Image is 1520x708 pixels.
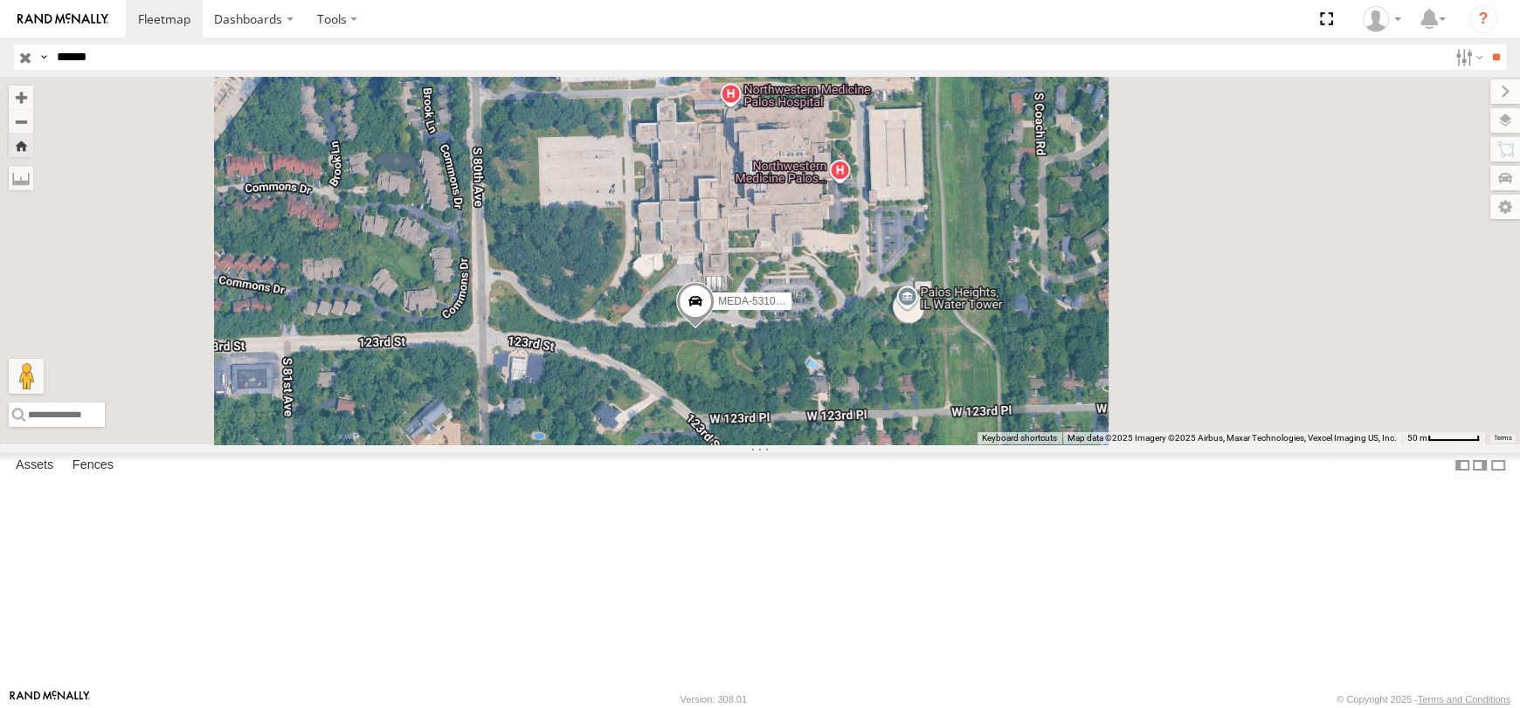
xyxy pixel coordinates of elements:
[9,359,44,394] button: Drag Pegman onto the map to open Street View
[7,454,62,478] label: Assets
[9,166,33,190] label: Measure
[9,86,33,109] button: Zoom in
[1448,45,1486,70] label: Search Filter Options
[718,295,808,307] span: MEDA-531002-Roll
[1454,453,1471,478] label: Dock Summary Table to the Left
[64,454,122,478] label: Fences
[1418,694,1510,705] a: Terms and Conditions
[1471,453,1489,478] label: Dock Summary Table to the Right
[1402,432,1485,444] button: Map Scale: 50 m per 56 pixels
[1337,694,1510,705] div: © Copyright 2025 -
[17,13,108,25] img: rand-logo.svg
[1357,6,1407,32] div: Marcos Avelar
[9,109,33,134] button: Zoom out
[1490,195,1520,219] label: Map Settings
[10,691,90,708] a: Visit our Website
[1489,453,1507,478] label: Hide Summary Table
[681,694,747,705] div: Version: 308.01
[1407,433,1427,443] span: 50 m
[9,134,33,157] button: Zoom Home
[1067,433,1397,443] span: Map data ©2025 Imagery ©2025 Airbus, Maxar Technologies, Vexcel Imaging US, Inc.
[37,45,51,70] label: Search Query
[1494,434,1512,441] a: Terms (opens in new tab)
[982,432,1057,444] button: Keyboard shortcuts
[1469,5,1497,33] i: ?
